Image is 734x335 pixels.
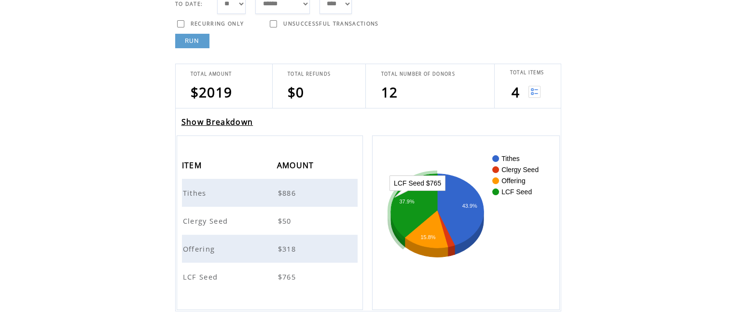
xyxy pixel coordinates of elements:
[528,86,540,98] img: View list
[183,188,209,197] a: Tithes
[191,71,232,77] span: TOTAL AMOUNT
[277,162,317,168] a: AMOUNT
[387,150,544,295] svg: A chart.
[421,234,436,240] text: 15.8%
[381,83,398,101] span: 12
[183,272,221,281] a: LCF Seed
[181,117,253,127] a: Show Breakdown
[381,71,455,77] span: TOTAL NUMBER OF DONORS
[501,155,520,162] text: Tithes
[400,198,415,204] text: 37.9%
[394,179,441,187] text: LCF Seed $765
[462,203,477,209] text: 43.9%
[510,69,544,76] span: TOTAL ITEMS
[283,20,378,27] span: UNSUCCESSFUL TRANSACTIONS
[288,71,331,77] span: TOTAL REFUNDS
[183,272,221,281] span: LCF Seed
[183,216,231,225] a: Clergy Seed
[191,83,233,101] span: $2019
[183,244,218,254] span: Offering
[288,83,305,101] span: $0
[278,188,298,198] span: $886
[183,216,231,226] span: Clergy Seed
[182,158,204,175] span: ITEM
[277,158,317,175] span: AMOUNT
[175,0,203,7] span: TO DATE:
[278,272,298,281] span: $765
[501,166,539,174] text: Clergy Seed
[183,188,209,198] span: Tithes
[278,216,294,226] span: $50
[175,34,209,48] a: RUN
[511,83,519,101] span: 4
[191,20,244,27] span: RECURRING ONLY
[183,244,218,253] a: Offering
[182,162,204,168] a: ITEM
[501,188,532,196] text: LCF Seed
[278,244,298,254] span: $318
[501,177,526,185] text: Offering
